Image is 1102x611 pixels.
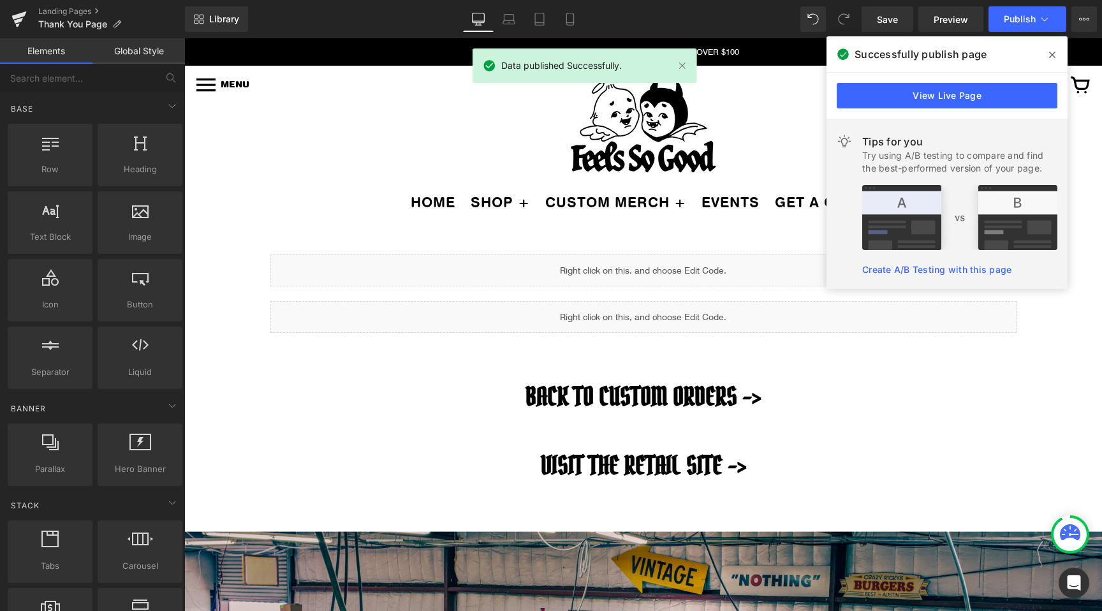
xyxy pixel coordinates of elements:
[356,411,562,443] span: Visit the retail site ->
[92,38,185,64] a: Global Style
[101,462,179,476] span: Hero Banner
[800,6,826,32] button: Undo
[350,381,568,450] a: Visit the retail site ->
[11,230,89,244] span: Text Block
[524,6,555,32] a: Tablet
[591,155,692,172] a: GET A QUOTE
[11,559,89,573] span: Tabs
[36,41,65,52] span: MENU
[12,41,65,53] a: MENU
[101,559,179,573] span: Carousel
[494,6,524,32] a: Laptop
[862,149,1057,175] div: Try using A/B testing to compare and find the best-performed version of your page.
[101,298,179,311] span: Button
[1059,568,1089,598] div: Open Intercom Messenger
[517,155,575,172] a: EVENTS
[855,47,987,62] span: Successfully publish page
[38,19,107,29] span: Thank You Page
[837,134,852,149] img: light.svg
[10,499,41,512] span: Stack
[877,13,898,26] span: Save
[101,230,179,244] span: Image
[10,402,47,415] span: Banner
[19,150,899,173] ul: Secondary
[341,342,577,374] span: BACK TO CUSTOM orders ->
[11,298,89,311] span: Icon
[1004,14,1036,24] span: Publish
[101,365,179,379] span: Liquid
[862,185,1057,250] img: tip.png
[38,6,185,17] a: Landing Pages
[837,83,1057,108] a: View Live Page
[10,103,34,115] span: Base
[209,13,239,25] span: Library
[555,6,585,32] a: Mobile
[501,59,622,73] span: Data published Successfully.
[1071,6,1097,32] button: More
[101,163,179,176] span: Heading
[379,38,539,139] img: Feels So Good
[11,365,89,379] span: Separator
[11,462,89,476] span: Parallax
[11,163,89,176] span: Row
[934,13,968,26] span: Preview
[361,155,502,172] a: CUSTOM MERCH +
[862,264,1011,275] a: Create A/B Testing with this page
[918,6,983,32] a: Preview
[226,155,271,172] a: HOME
[831,6,856,32] button: Redo
[335,295,583,381] a: BACK TO CUSTOM orders ->
[463,6,494,32] a: Desktop
[988,6,1066,32] button: Publish
[286,155,346,172] a: SHOP +
[862,134,1057,149] div: Tips for you
[185,6,248,32] a: New Library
